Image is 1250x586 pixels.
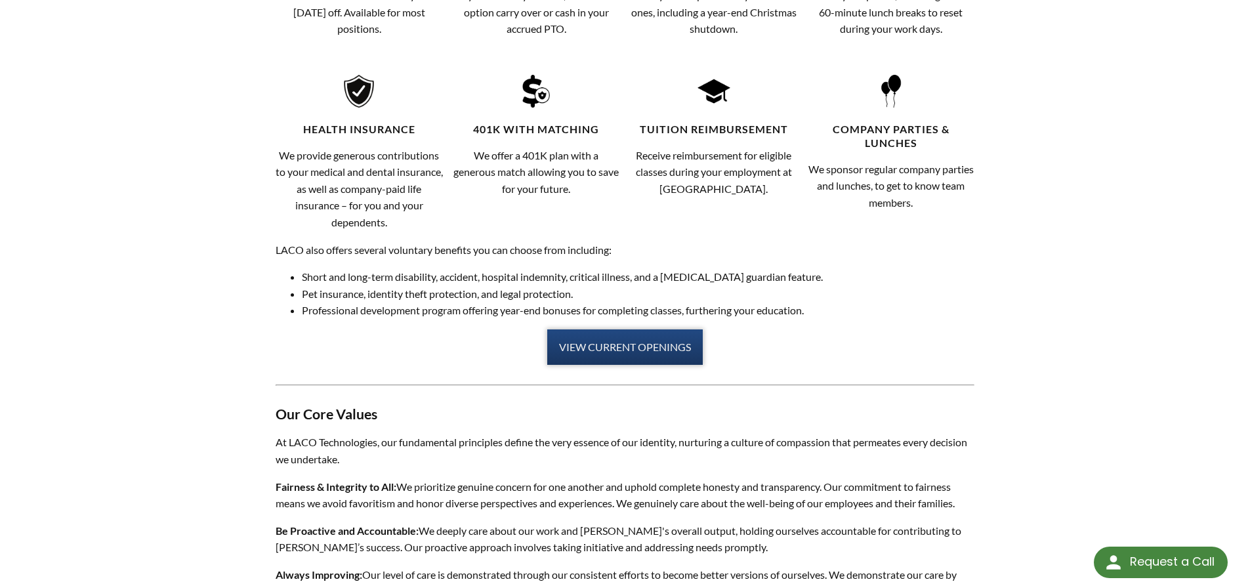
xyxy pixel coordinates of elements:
[276,568,362,581] strong: Always Improving:
[302,285,975,303] li: Pet insurance, identity theft protection, and legal protection.
[343,75,375,108] img: Health_Insurance_Icon.png
[276,522,975,556] p: We deeply care about our work and [PERSON_NAME]'s overall output, holding ourselves accountable f...
[698,75,730,108] img: Tuition_Reimbursement_Icon.png
[453,123,620,136] h4: 401K with Matching
[276,147,443,231] p: We provide generous contributions to your medical and dental insurance, as well as company-paid l...
[807,161,974,211] p: We sponsor regular company parties and lunches, to get to know team members.
[302,302,975,319] li: Professional development program offering year-end bonuses for completing classes, furthering you...
[453,147,620,198] p: We offer a 401K plan with a generous match allowing you to save for your future.
[807,123,974,150] h4: Company Parties & Lunches
[276,123,443,136] h4: Health Insurance
[276,524,419,537] strong: Be Proactive and Accountable:
[276,241,975,259] p: LACO also offers several voluntary benefits you can choose from including:
[1103,552,1124,573] img: round button
[276,406,975,424] h3: Our Core Values
[630,147,797,198] p: Receive reimbursement for eligible classes during your employment at [GEOGRAPHIC_DATA].
[630,123,797,136] h4: Tuition Reimbursement
[302,268,975,285] li: Short and long-term disability, accident, hospital indemnity, critical illness, and a [MEDICAL_DA...
[1130,547,1215,577] div: Request a Call
[1094,547,1228,578] div: Request a Call
[547,329,703,365] a: VIEW CURRENT OPENINGS
[276,478,975,512] p: We prioritize genuine concern for one another and uphold complete honesty and transparency. Our c...
[276,480,396,493] strong: Fairness & Integrity to All:
[875,75,907,108] img: Company_Parties___Lunches_Icon.png
[276,434,975,467] p: At LACO Technologies, our fundamental principles define the very essence of our identity, nurturi...
[520,75,552,108] img: 401K_with_Matching_icon.png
